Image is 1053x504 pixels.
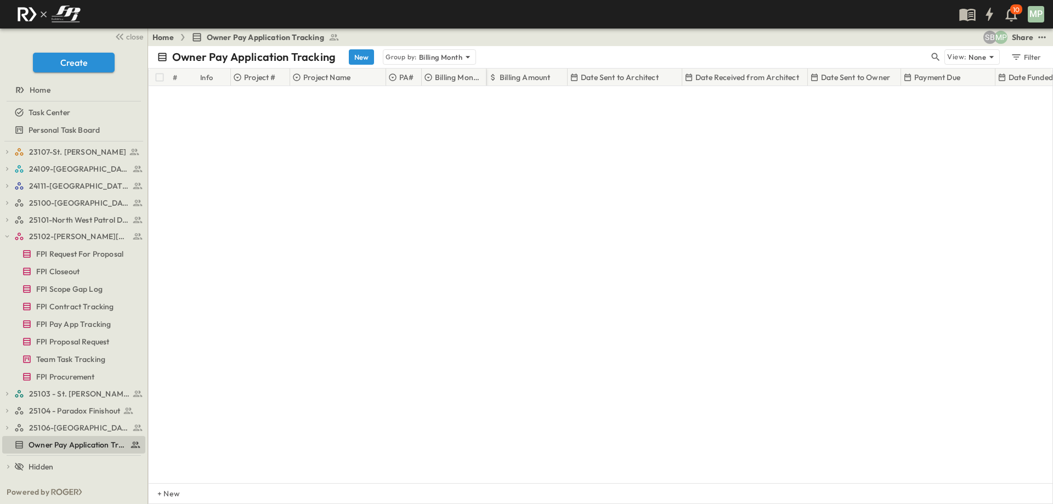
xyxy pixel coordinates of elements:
[2,228,145,245] div: 25102-Christ The Redeemer Anglican Churchtest
[191,32,339,43] a: Owner Pay Application Tracking
[983,31,997,44] div: Sterling Barnett (sterling@fpibuilders.com)
[14,144,143,160] a: 23107-St. [PERSON_NAME]
[2,245,145,263] div: FPI Request For Proposaltest
[198,69,231,86] div: Info
[29,439,126,450] span: Owner Pay Application Tracking
[2,246,143,262] a: FPI Request For Proposal
[29,388,129,399] span: 25103 - St. [PERSON_NAME] Phase 2
[29,107,70,118] span: Task Center
[2,194,145,212] div: 25100-Vanguard Prep Schooltest
[207,32,324,43] span: Owner Pay Application Tracking
[1027,5,1045,24] button: MP
[435,72,480,83] p: Billing Month
[29,214,129,225] span: 25101-North West Patrol Division
[14,178,143,194] a: 24111-[GEOGRAPHIC_DATA]
[200,62,213,93] div: Info
[2,160,145,178] div: 24109-St. Teresa of Calcutta Parish Halltest
[14,229,143,244] a: 25102-Christ The Redeemer Anglican Church
[29,180,129,191] span: 24111-[GEOGRAPHIC_DATA]
[994,31,1007,44] div: Monica Pruteanu (mpruteanu@fpibuilders.com)
[386,52,417,63] p: Group by:
[969,52,986,63] p: None
[14,420,143,435] a: 25106-St. Andrews Parking Lot
[2,263,145,280] div: FPI Closeouttest
[2,298,145,315] div: FPI Contract Trackingtest
[2,316,143,332] a: FPI Pay App Tracking
[2,437,143,452] a: Owner Pay Application Tracking
[29,146,126,157] span: 23107-St. [PERSON_NAME]
[2,334,143,349] a: FPI Proposal Request
[947,51,966,63] p: View:
[36,248,123,259] span: FPI Request For Proposal
[2,369,143,384] a: FPI Procurement
[244,72,276,83] p: Project #
[2,280,145,298] div: FPI Scope Gap Logtest
[29,231,129,242] span: 25102-Christ The Redeemer Anglican Church
[1012,32,1033,43] div: Share
[695,72,799,83] p: Date Received from Architect
[126,31,143,42] span: close
[500,72,550,83] p: Billing Amount
[36,354,105,365] span: Team Task Tracking
[30,84,50,95] span: Home
[2,211,145,229] div: 25101-North West Patrol Divisiontest
[36,371,95,382] span: FPI Procurement
[36,266,80,277] span: FPI Closeout
[36,284,103,295] span: FPI Scope Gap Log
[2,333,145,350] div: FPI Proposal Requesttest
[36,301,114,312] span: FPI Contract Tracking
[110,29,145,44] button: close
[1009,72,1053,83] p: Date Funded
[2,177,145,195] div: 24111-[GEOGRAPHIC_DATA]test
[152,32,346,43] nav: breadcrumbs
[2,105,143,120] a: Task Center
[1013,5,1020,14] p: 10
[2,402,145,420] div: 25104 - Paradox Finishouttest
[2,368,145,386] div: FPI Procurementtest
[2,143,145,161] div: 23107-St. [PERSON_NAME]test
[349,49,374,65] button: New
[2,121,145,139] div: Personal Task Boardtest
[29,422,129,433] span: 25106-St. Andrews Parking Lot
[2,299,143,314] a: FPI Contract Tracking
[2,122,143,138] a: Personal Task Board
[1006,49,1044,65] button: Filter
[821,72,890,83] p: Date Sent to Owner
[2,264,143,279] a: FPI Closeout
[29,461,53,472] span: Hidden
[173,62,177,93] div: #
[14,161,143,177] a: 24109-St. Teresa of Calcutta Parish Hall
[2,352,143,367] a: Team Task Tracking
[14,212,143,228] a: 25101-North West Patrol Division
[36,336,109,347] span: FPI Proposal Request
[1010,51,1041,63] div: Filter
[2,436,145,454] div: Owner Pay Application Trackingtest
[303,72,350,83] p: Project Name
[2,281,143,297] a: FPI Scope Gap Log
[14,195,143,211] a: 25100-Vanguard Prep School
[914,72,960,83] p: Payment Due
[29,163,129,174] span: 24109-St. Teresa of Calcutta Parish Hall
[399,72,414,83] p: PA#
[33,53,115,72] button: Create
[14,403,143,418] a: 25104 - Paradox Finishout
[152,32,174,43] a: Home
[581,72,659,83] p: Date Sent to Architect
[1035,31,1049,44] button: test
[2,385,145,403] div: 25103 - St. [PERSON_NAME] Phase 2test
[13,3,84,26] img: c8d7d1ed905e502e8f77bf7063faec64e13b34fdb1f2bdd94b0e311fc34f8000.png
[419,52,462,63] p: Billing Month
[36,319,111,330] span: FPI Pay App Tracking
[157,488,164,499] p: + New
[29,124,100,135] span: Personal Task Board
[171,69,198,86] div: #
[29,405,120,416] span: 25104 - Paradox Finishout
[1028,6,1044,22] div: MP
[2,419,145,437] div: 25106-St. Andrews Parking Lottest
[172,49,336,65] p: Owner Pay Application Tracking
[2,350,145,368] div: Team Task Trackingtest
[14,386,143,401] a: 25103 - St. [PERSON_NAME] Phase 2
[2,315,145,333] div: FPI Pay App Trackingtest
[29,197,129,208] span: 25100-Vanguard Prep School
[2,82,143,98] a: Home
